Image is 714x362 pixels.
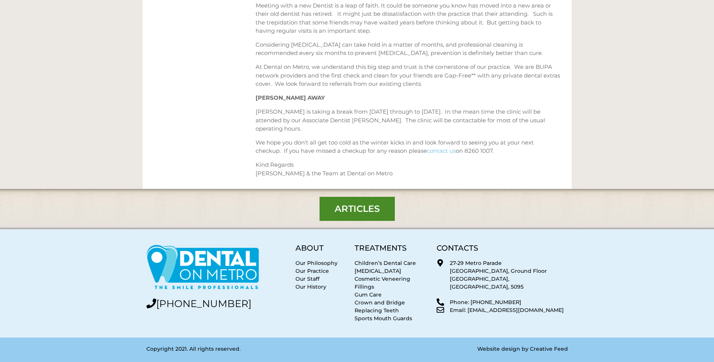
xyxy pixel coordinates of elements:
p: At Dental on Metro, we understand this big step and trust is the cornerstone of our practice. We ... [256,63,560,88]
h5: CONTACTS [437,244,568,252]
a: Our Philosophy [295,260,338,266]
a: Crown and Bridge [355,299,405,306]
p: Kind Regards [PERSON_NAME] & the Team at Dental on Metro [256,161,560,178]
strong: [PERSON_NAME] AWAY [256,94,325,101]
a: Replacing Teeth [355,307,399,314]
img: Dental on Metro [146,244,259,291]
a: Children’s Dental Care [355,260,416,266]
a: Our Staff [295,275,320,282]
p: [PERSON_NAME] is taking a break from [DATE] through to [DATE]. In the mean time the clinic will b... [256,108,560,133]
h5: ABOUT [295,244,347,252]
a: Articles [320,197,395,221]
p: We hope you don’t all get too cold as the winter kicks in and look forward to seeing you at your ... [256,138,560,155]
a: [MEDICAL_DATA] [355,268,401,274]
p: Email: [EMAIL_ADDRESS][DOMAIN_NAME] [450,306,568,314]
span: Articles [335,204,380,213]
a: Cosmetic Veneering [355,275,410,282]
p: Meeting with a new Dentist is a leap of faith. It could be someone you know has moved into a new ... [256,2,560,35]
a: contact us [427,147,456,154]
p: Website design by Creative Feed [361,345,568,353]
h5: TREATMENTS [355,244,429,252]
p: Considering [MEDICAL_DATA] can take hold in a matter of months, and professional cleaning is reco... [256,41,560,58]
a: Our History [295,283,326,290]
a: Fillings [355,283,374,290]
p: Phone: [PHONE_NUMBER] [450,298,568,306]
a: Gum Care [355,291,382,298]
p: 27-29 Metro Parade [GEOGRAPHIC_DATA], Ground Floor [GEOGRAPHIC_DATA], [GEOGRAPHIC_DATA], 5095 [450,259,568,291]
a: [PHONE_NUMBER] [146,298,251,310]
p: Copyright 2021. All rights reserved. [146,345,353,353]
a: Our Practice [295,268,329,274]
a: Sports Mouth Guards [355,315,412,322]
